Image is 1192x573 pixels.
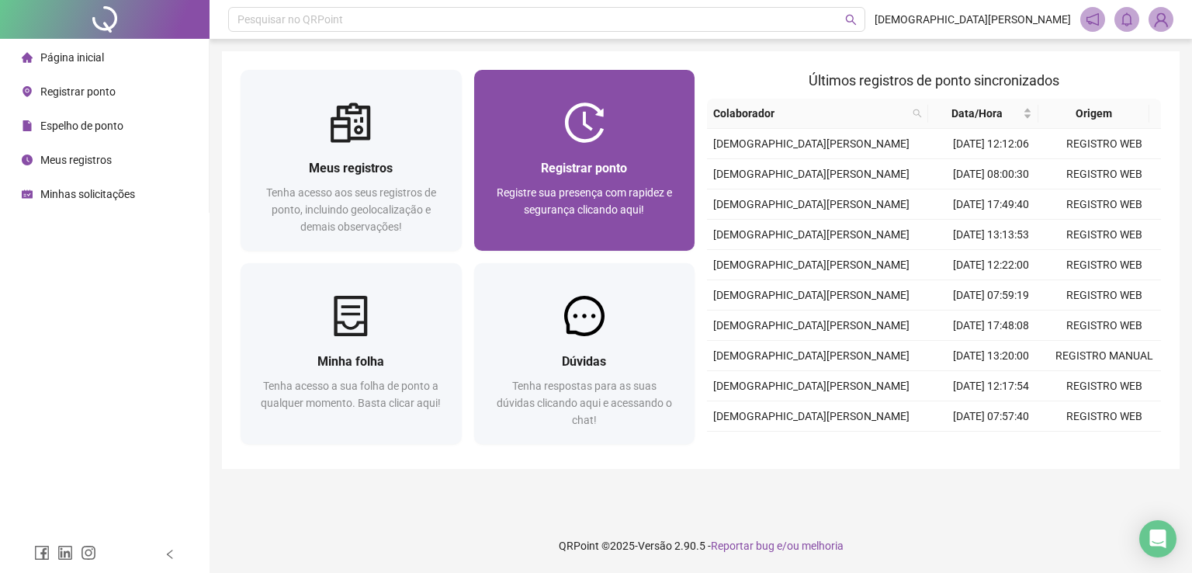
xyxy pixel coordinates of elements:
span: [DEMOGRAPHIC_DATA][PERSON_NAME] [713,228,910,241]
td: REGISTRO WEB [1048,401,1161,432]
a: Minha folhaTenha acesso a sua folha de ponto a qualquer momento. Basta clicar aqui! [241,263,462,444]
span: Últimos registros de ponto sincronizados [809,72,1059,89]
div: Open Intercom Messenger [1139,520,1176,557]
span: Dúvidas [562,354,606,369]
td: REGISTRO MANUAL [1048,341,1161,371]
td: REGISTRO WEB [1048,220,1161,250]
footer: QRPoint © 2025 - 2.90.5 - [210,519,1192,573]
span: bell [1120,12,1134,26]
th: Origem [1038,99,1149,129]
span: clock-circle [22,155,33,165]
span: linkedin [57,545,73,561]
th: Data/Hora [928,99,1038,129]
span: left [165,549,175,560]
td: [DATE] 13:20:00 [934,341,1048,371]
a: Registrar pontoRegistre sua presença com rapidez e segurança clicando aqui! [474,70,695,251]
span: Meus registros [309,161,393,175]
span: facebook [34,545,50,561]
span: notification [1086,12,1100,26]
span: Página inicial [40,51,104,64]
td: REGISTRO WEB [1048,129,1161,159]
span: search [913,109,922,118]
span: [DEMOGRAPHIC_DATA][PERSON_NAME] [875,11,1071,28]
span: Minhas solicitações [40,188,135,200]
td: [DATE] 07:57:40 [934,401,1048,432]
span: [DEMOGRAPHIC_DATA][PERSON_NAME] [713,259,910,271]
span: Colaborador [713,105,906,122]
span: Registrar ponto [40,85,116,98]
span: Data/Hora [934,105,1020,122]
td: [DATE] 17:48:08 [934,311,1048,341]
td: REGISTRO WEB [1048,250,1161,280]
a: Meus registrosTenha acesso aos seus registros de ponto, incluindo geolocalização e demais observa... [241,70,462,251]
span: Espelho de ponto [40,120,123,132]
span: Tenha acesso aos seus registros de ponto, incluindo geolocalização e demais observações! [266,186,436,233]
span: search [910,102,925,125]
td: REGISTRO WEB [1048,432,1161,462]
td: [DATE] 13:13:53 [934,220,1048,250]
span: Versão [638,540,672,552]
span: Tenha respostas para as suas dúvidas clicando aqui e acessando o chat! [497,380,672,426]
span: [DEMOGRAPHIC_DATA][PERSON_NAME] [713,198,910,210]
span: file [22,120,33,131]
td: [DATE] 18:23:47 [934,432,1048,462]
span: Tenha acesso a sua folha de ponto a qualquer momento. Basta clicar aqui! [261,380,441,409]
span: Minha folha [317,354,384,369]
span: home [22,52,33,63]
td: [DATE] 12:17:54 [934,371,1048,401]
span: instagram [81,545,96,561]
span: [DEMOGRAPHIC_DATA][PERSON_NAME] [713,410,910,422]
td: REGISTRO WEB [1048,189,1161,220]
td: REGISTRO WEB [1048,280,1161,311]
td: [DATE] 12:12:06 [934,129,1048,159]
td: [DATE] 07:59:19 [934,280,1048,311]
td: REGISTRO WEB [1048,159,1161,189]
span: schedule [22,189,33,200]
td: [DATE] 12:22:00 [934,250,1048,280]
span: [DEMOGRAPHIC_DATA][PERSON_NAME] [713,289,910,301]
span: Registre sua presença com rapidez e segurança clicando aqui! [497,186,672,216]
span: environment [22,86,33,97]
td: [DATE] 17:49:40 [934,189,1048,220]
td: [DATE] 08:00:30 [934,159,1048,189]
td: REGISTRO WEB [1048,311,1161,341]
span: search [845,14,857,26]
span: [DEMOGRAPHIC_DATA][PERSON_NAME] [713,349,910,362]
span: [DEMOGRAPHIC_DATA][PERSON_NAME] [713,168,910,180]
span: Registrar ponto [541,161,627,175]
span: Meus registros [40,154,112,166]
img: 94064 [1149,8,1173,31]
span: Reportar bug e/ou melhoria [711,540,844,552]
span: [DEMOGRAPHIC_DATA][PERSON_NAME] [713,319,910,332]
span: [DEMOGRAPHIC_DATA][PERSON_NAME] [713,380,910,392]
span: [DEMOGRAPHIC_DATA][PERSON_NAME] [713,137,910,150]
td: REGISTRO WEB [1048,371,1161,401]
a: DúvidasTenha respostas para as suas dúvidas clicando aqui e acessando o chat! [474,263,695,444]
